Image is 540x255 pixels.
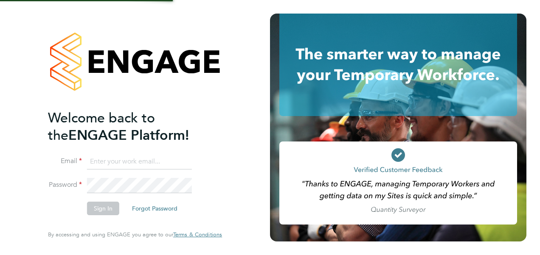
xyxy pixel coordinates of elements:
[48,231,222,238] span: By accessing and using ENGAGE you agree to our
[173,231,222,238] a: Terms & Conditions
[125,202,184,215] button: Forgot Password
[48,180,82,189] label: Password
[87,202,119,215] button: Sign In
[173,231,222,238] span: Terms & Conditions
[87,154,192,169] input: Enter your work email...
[48,109,214,144] h2: ENGAGE Platform!
[48,157,82,166] label: Email
[48,110,155,144] span: Welcome back to the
